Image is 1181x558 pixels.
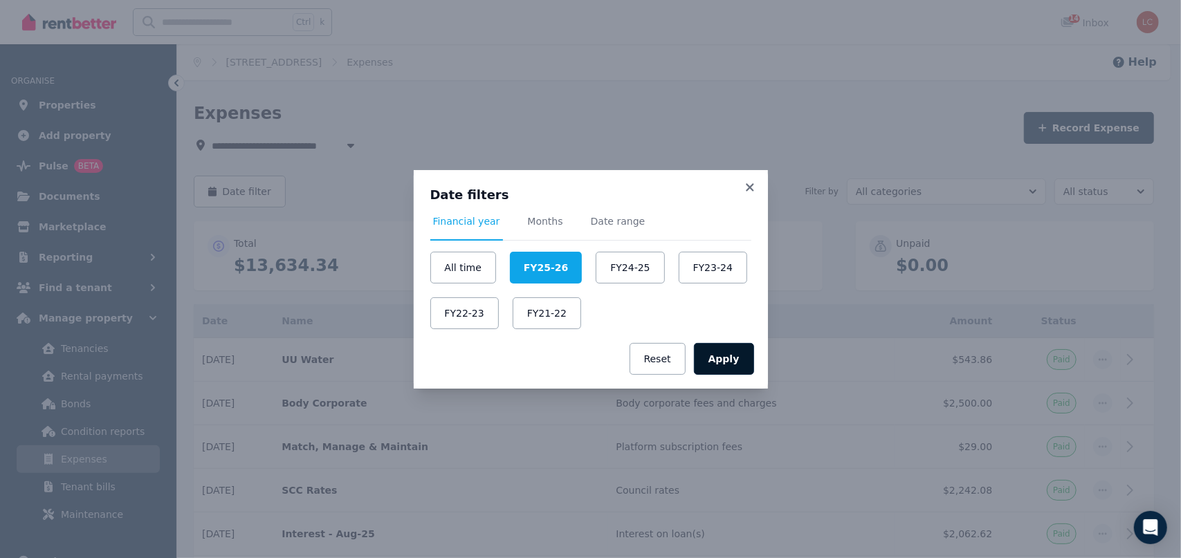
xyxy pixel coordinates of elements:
[513,297,581,329] button: FY21-22
[510,252,582,283] button: FY25-26
[430,252,496,283] button: All time
[591,214,646,228] span: Date range
[630,343,686,375] button: Reset
[430,187,751,203] h3: Date filters
[1134,511,1167,544] div: Open Intercom Messenger
[433,214,500,228] span: Financial year
[596,252,664,283] button: FY24-25
[679,252,747,283] button: FY23-24
[528,214,563,228] span: Months
[430,214,751,241] nav: Tabs
[430,297,499,329] button: FY22-23
[694,343,754,375] button: Apply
